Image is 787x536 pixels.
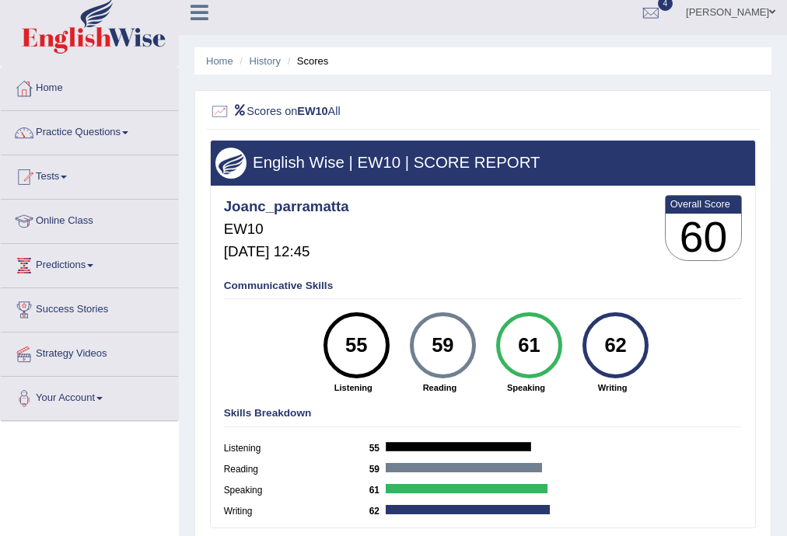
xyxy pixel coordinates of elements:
[224,463,369,477] label: Reading
[224,408,743,419] h4: Skills Breakdown
[224,442,369,456] label: Listening
[284,54,329,68] li: Scores
[576,381,649,394] strong: Writing
[1,67,178,106] a: Home
[250,55,281,67] a: History
[224,484,369,498] label: Speaking
[1,200,178,238] a: Online Class
[369,464,387,475] b: 59
[403,381,476,394] strong: Reading
[369,443,387,454] b: 55
[317,381,390,394] strong: Listening
[1,377,178,416] a: Your Account
[1,244,178,283] a: Predictions
[332,318,380,374] div: 55
[224,221,349,238] h5: EW10
[224,505,369,519] label: Writing
[1,155,178,194] a: Tests
[297,104,327,117] b: EW10
[206,55,233,67] a: Home
[489,381,562,394] strong: Speaking
[1,332,178,371] a: Strategy Videos
[215,148,247,179] img: wings.png
[224,244,349,260] h5: [DATE] 12:45
[1,111,178,150] a: Practice Questions
[215,154,750,171] h3: English Wise | EW10 | SCORE REPORT
[224,199,349,215] h4: Joanc_parramatta
[1,288,178,327] a: Success Stories
[369,485,387,496] b: 61
[224,280,743,292] h4: Communicative Skills
[505,318,553,374] div: 61
[666,214,742,261] h3: 60
[210,102,549,122] h2: Scores on All
[369,506,387,517] b: 62
[670,198,737,210] b: Overall Score
[591,318,639,374] div: 62
[418,318,467,374] div: 59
